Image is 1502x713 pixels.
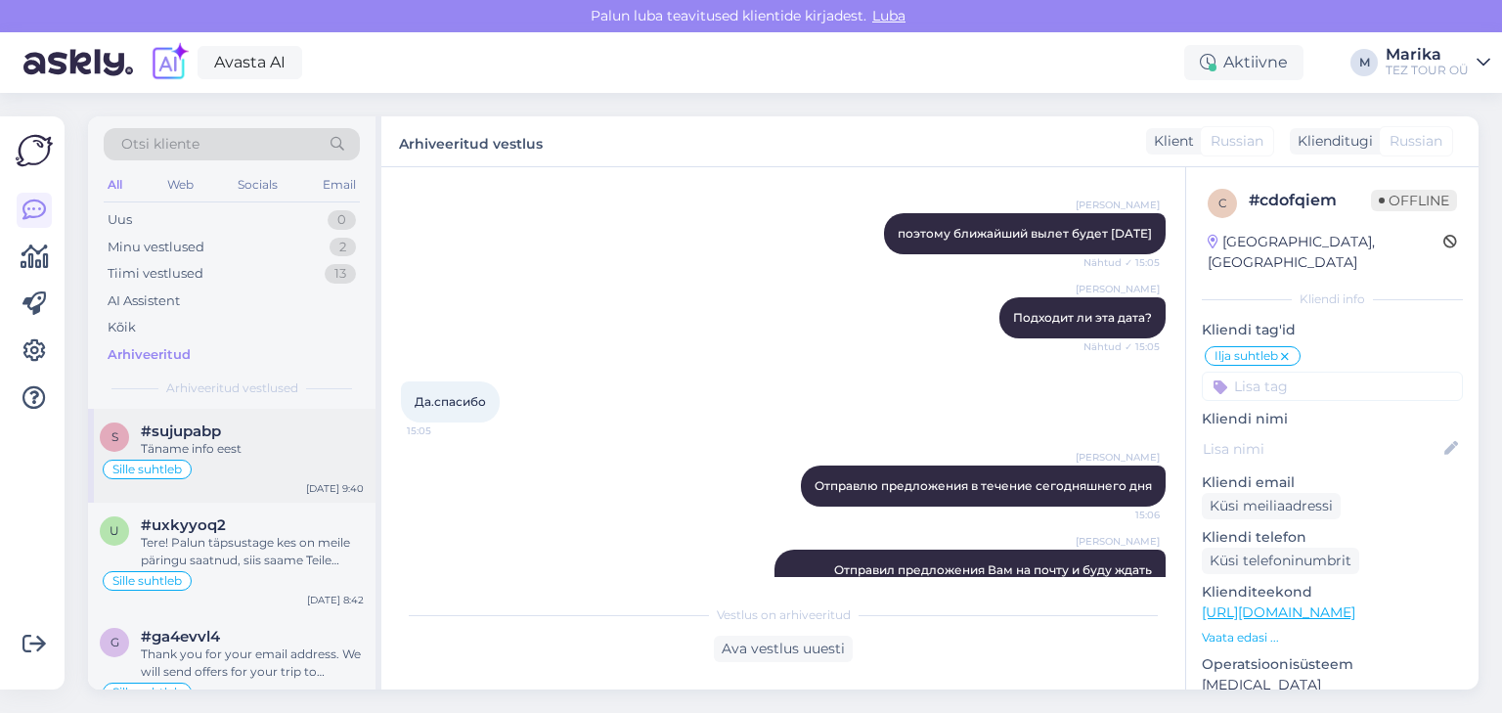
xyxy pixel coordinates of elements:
div: Web [163,172,198,198]
span: s [111,429,118,444]
p: Kliendi tag'id [1202,320,1463,340]
div: [GEOGRAPHIC_DATA], [GEOGRAPHIC_DATA] [1208,232,1443,273]
div: Aktiivne [1184,45,1303,80]
div: TEZ TOUR OÜ [1386,63,1469,78]
div: Kliendi info [1202,290,1463,308]
span: Offline [1371,190,1457,211]
div: 2 [330,238,356,257]
div: Klienditugi [1290,131,1373,152]
span: u [110,523,119,538]
p: Kliendi telefon [1202,527,1463,548]
div: Arhiveeritud [108,345,191,365]
span: #sujupabp [141,423,221,440]
a: [URL][DOMAIN_NAME] [1202,603,1355,621]
span: Отправил предложения Вам на почту и буду ждать обратной связи. [834,562,1155,595]
div: Tiimi vestlused [108,264,203,284]
img: Askly Logo [16,132,53,169]
p: Klienditeekond [1202,582,1463,602]
span: 15:05 [407,423,480,438]
div: Täname info eest [141,440,364,458]
div: Küsi telefoninumbrit [1202,548,1359,574]
span: [PERSON_NAME] [1076,282,1160,296]
span: Nähtud ✓ 15:05 [1083,255,1160,270]
span: Arhiveeritud vestlused [166,379,298,397]
span: Sille suhtleb [112,464,182,475]
span: 15:06 [1086,508,1160,522]
div: # cdofqiem [1249,189,1371,212]
div: Marika [1386,47,1469,63]
span: Ilja suhtleb [1215,350,1278,362]
div: AI Assistent [108,291,180,311]
div: Socials [234,172,282,198]
span: Russian [1211,131,1263,152]
input: Lisa tag [1202,372,1463,401]
div: Kõik [108,318,136,337]
div: [DATE] 9:40 [306,481,364,496]
p: Vaata edasi ... [1202,629,1463,646]
span: Vestlus on arhiveeritud [717,606,851,624]
span: Otsi kliente [121,134,199,155]
span: поэтому ближайший вылет будет [DATE] [898,226,1152,241]
p: Kliendi nimi [1202,409,1463,429]
span: #ga4evvl4 [141,628,220,646]
span: #uxkyyoq2 [141,516,226,534]
div: Tere! Palun täpsustage kes on meile päringu saatnud, siis saame Teile vastata, et miks pakkumine ... [141,534,364,569]
div: Thank you for your email address. We will send offers for your trip to [GEOGRAPHIC_DATA]. These w... [141,646,364,681]
div: [DATE] 8:42 [307,593,364,607]
span: Да.спасибо [415,394,486,409]
span: Luba [866,7,911,24]
input: Lisa nimi [1203,438,1440,460]
span: Sille suhtleb [112,575,182,587]
div: All [104,172,126,198]
div: 13 [325,264,356,284]
div: Küsi meiliaadressi [1202,493,1341,519]
p: Kliendi email [1202,472,1463,493]
div: Uus [108,210,132,230]
span: g [110,635,119,649]
p: [MEDICAL_DATA] [1202,675,1463,695]
span: Russian [1390,131,1442,152]
div: Klient [1146,131,1194,152]
div: Email [319,172,360,198]
span: [PERSON_NAME] [1076,198,1160,212]
label: Arhiveeritud vestlus [399,128,543,155]
div: 0 [328,210,356,230]
a: Avasta AI [198,46,302,79]
span: Отправлю предложения в течение сегодняшнего дня [815,478,1152,493]
span: [PERSON_NAME] [1076,450,1160,465]
span: Подходит ли эта дата? [1013,310,1152,325]
div: Ava vestlus uuesti [714,636,853,662]
p: Operatsioonisüsteem [1202,654,1463,675]
a: MarikaTEZ TOUR OÜ [1386,47,1490,78]
span: c [1218,196,1227,210]
div: Minu vestlused [108,238,204,257]
span: Sille suhtleb [112,687,182,698]
span: [PERSON_NAME] [1076,534,1160,549]
img: explore-ai [149,42,190,83]
span: Nähtud ✓ 15:05 [1083,339,1160,354]
div: M [1350,49,1378,76]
